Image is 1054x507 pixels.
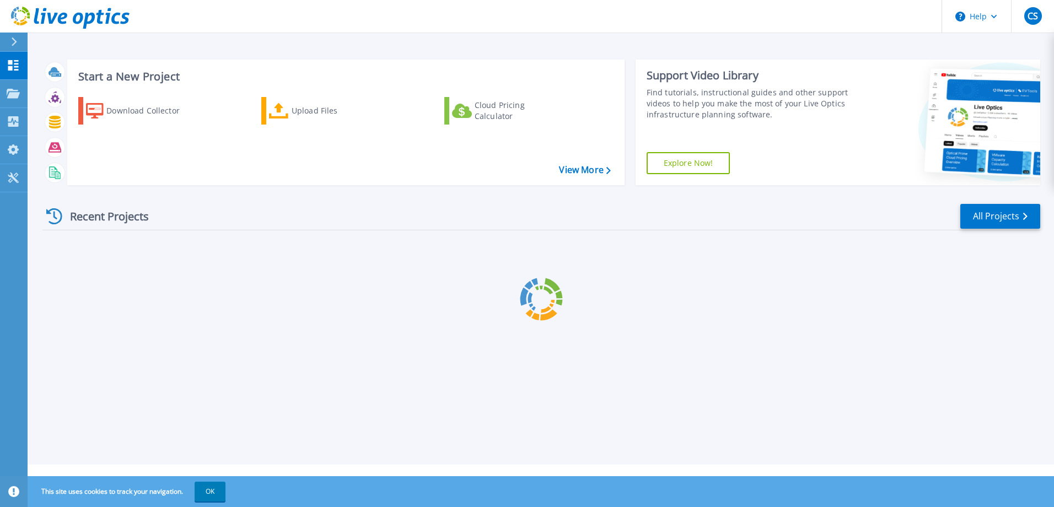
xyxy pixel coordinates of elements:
span: CS [1028,12,1038,20]
div: Download Collector [106,100,195,122]
div: Cloud Pricing Calculator [475,100,563,122]
div: Recent Projects [42,203,164,230]
div: Support Video Library [647,68,853,83]
h3: Start a New Project [78,71,610,83]
a: View More [559,165,610,175]
div: Upload Files [292,100,380,122]
a: Explore Now! [647,152,730,174]
span: This site uses cookies to track your navigation. [30,482,225,501]
a: Cloud Pricing Calculator [444,97,567,125]
a: Download Collector [78,97,201,125]
div: Find tutorials, instructional guides and other support videos to help you make the most of your L... [647,87,853,120]
a: Upload Files [261,97,384,125]
a: All Projects [960,204,1040,229]
button: OK [195,482,225,501]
